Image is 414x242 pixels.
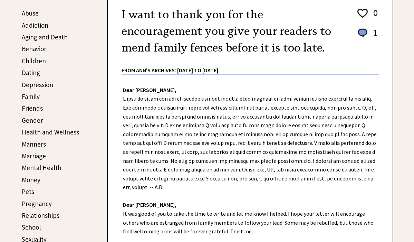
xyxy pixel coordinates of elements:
[22,45,46,53] a: Behavior
[123,201,176,208] strong: Dear [PERSON_NAME],
[370,7,378,26] td: 0
[356,27,369,38] img: message_round%201.png
[22,140,46,148] a: Manners
[22,57,46,65] a: Children
[22,164,61,172] a: Mental Health
[22,187,34,196] a: Pets
[22,68,40,77] a: Dating
[123,86,176,93] strong: Dear [PERSON_NAME],
[22,33,68,41] a: Aging and Death
[22,104,43,112] a: Friends
[22,9,39,17] a: Abuse
[122,6,344,56] h2: I want to thank you for the encouragement you give your readers to mend family fences before it i...
[22,21,48,29] a: Addiction
[22,116,43,124] a: Gender
[356,7,369,19] img: heart_outline%201.png
[370,27,378,45] td: 1
[22,152,46,160] a: Marriage
[22,199,52,208] a: Pregnancy
[22,128,79,136] a: Health and Wellness
[122,56,379,74] div: From Ann's Archives: [DATE] to [DATE]
[22,92,40,101] a: Family
[22,223,41,231] a: School
[22,81,53,89] a: Depression
[22,211,59,220] a: Relationships
[22,176,40,184] a: Money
